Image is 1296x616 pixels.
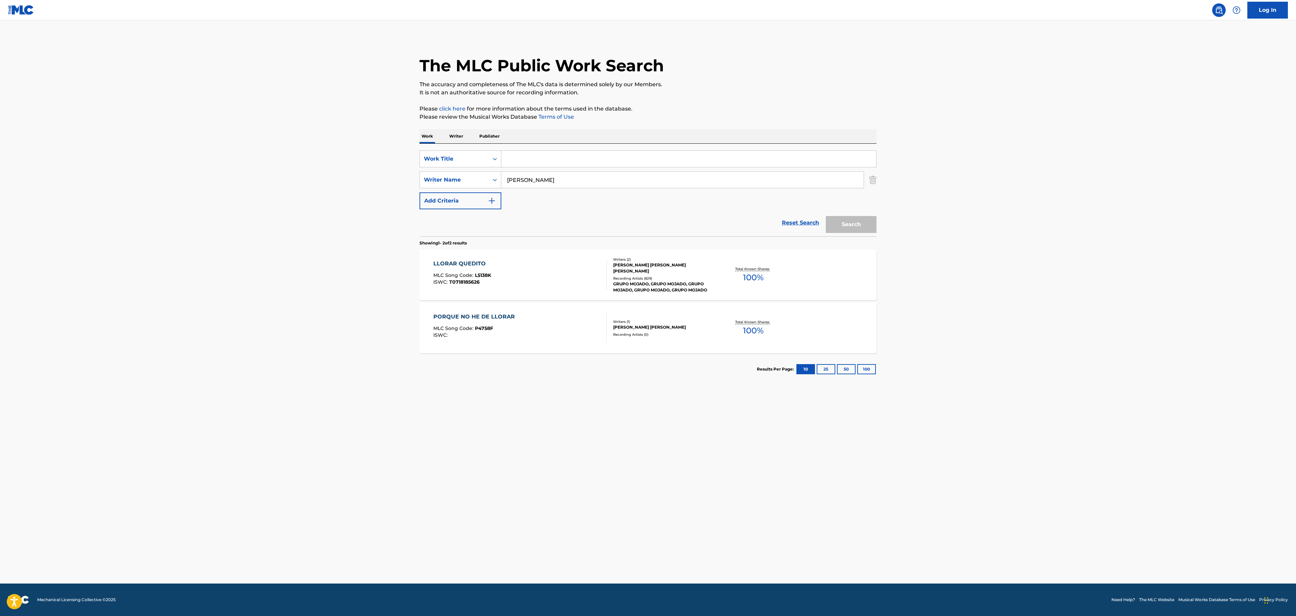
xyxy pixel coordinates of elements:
[433,325,475,331] span: MLC Song Code :
[37,597,116,603] span: Mechanical Licensing Collective © 2025
[419,129,435,143] p: Work
[735,319,771,325] p: Total Known Shares:
[1139,597,1174,603] a: The MLC Website
[419,80,877,89] p: The accuracy and completeness of The MLC's data is determined solely by our Members.
[613,332,715,337] div: Recording Artists ( 0 )
[439,105,465,112] a: click here
[857,364,876,374] button: 100
[475,325,493,331] span: P4758F
[447,129,465,143] p: Writer
[419,113,877,121] p: Please review the Musical Works Database
[449,279,480,285] span: T0718185626
[477,129,502,143] p: Publisher
[433,260,491,268] div: LLORAR QUEDITO
[433,279,449,285] span: ISWC :
[475,272,491,278] span: L5138K
[8,596,29,604] img: logo
[419,105,877,113] p: Please for more information about the terms used in the database.
[837,364,856,374] button: 50
[8,5,34,15] img: MLC Logo
[419,303,877,353] a: PORQUE NO HE DE LLORARMLC Song Code:P4758FISWC:Writers (1)[PERSON_NAME] [PERSON_NAME]Recording Ar...
[1111,597,1135,603] a: Need Help?
[757,366,795,372] p: Results Per Page:
[419,192,501,209] button: Add Criteria
[1262,584,1296,616] iframe: Chat Widget
[613,324,715,330] div: [PERSON_NAME] [PERSON_NAME]
[424,176,485,184] div: Writer Name
[778,215,822,230] a: Reset Search
[743,325,764,337] span: 100 %
[613,276,715,281] div: Recording Artists ( 829 )
[613,319,715,324] div: Writers ( 1 )
[433,272,475,278] span: MLC Song Code :
[1264,590,1268,611] div: Drag
[613,262,715,274] div: [PERSON_NAME] [PERSON_NAME] [PERSON_NAME]
[1247,2,1288,19] a: Log In
[419,240,467,246] p: Showing 1 - 2 of 2 results
[613,281,715,293] div: GRUPO MOJADO, GRUPO MOJADO, GRUPO MOJADO, GRUPO MOJADO, GRUPO MOJADO
[1230,3,1243,17] div: Help
[488,197,496,205] img: 9d2ae6d4665cec9f34b9.svg
[424,155,485,163] div: Work Title
[743,271,764,284] span: 100 %
[419,55,664,76] h1: The MLC Public Work Search
[735,266,771,271] p: Total Known Shares:
[1259,597,1288,603] a: Privacy Policy
[817,364,835,374] button: 25
[537,114,574,120] a: Terms of Use
[1232,6,1241,14] img: help
[1178,597,1255,603] a: Musical Works Database Terms of Use
[419,150,877,236] form: Search Form
[613,257,715,262] div: Writers ( 2 )
[869,171,877,188] img: Delete Criterion
[1215,6,1223,14] img: search
[433,313,518,321] div: PORQUE NO HE DE LLORAR
[419,250,877,300] a: LLORAR QUEDITOMLC Song Code:L5138KISWC:T0718185626Writers (2)[PERSON_NAME] [PERSON_NAME] [PERSON_...
[433,332,449,338] span: ISWC :
[419,89,877,97] p: It is not an authoritative source for recording information.
[1212,3,1226,17] a: Public Search
[796,364,815,374] button: 10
